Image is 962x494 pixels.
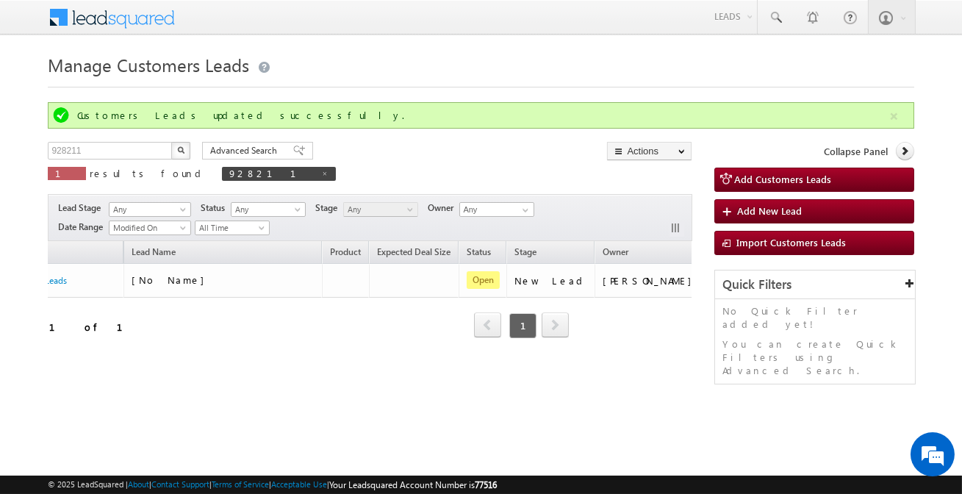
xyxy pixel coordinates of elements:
span: Add Customers Leads [734,173,831,185]
input: Type to Search [459,202,534,217]
a: next [542,314,569,337]
span: [No Name] [132,273,212,286]
span: prev [474,312,501,337]
span: next [542,312,569,337]
span: Open [467,271,500,289]
span: All Time [195,221,265,235]
a: Stage [507,244,544,263]
span: Advanced Search [210,144,281,157]
span: Stage [514,246,536,257]
a: Show All Items [514,203,533,218]
a: Expected Deal Size [370,244,458,263]
span: Any [344,203,414,216]
em: Start Chat [200,385,267,405]
span: Modified On [110,221,186,235]
p: You can create Quick Filters using Advanced Search. [722,337,908,377]
a: All Time [195,221,270,235]
p: No Quick Filter added yet! [722,304,908,331]
span: Status [201,201,231,215]
div: Chat with us now [76,77,247,96]
div: Customers Leads updated successfully. [77,109,887,122]
span: Stage [315,201,343,215]
button: Actions [607,142,692,160]
span: Any [110,203,186,216]
span: 77516 [475,479,497,490]
a: Any [231,202,306,217]
a: Modified On [109,221,191,235]
span: Owner [428,201,459,215]
img: Search [177,146,184,154]
span: Date Range [58,221,109,234]
textarea: Type your message and hit 'Enter' [19,136,268,373]
span: Collapse Panel [825,145,889,158]
a: Status [459,244,498,263]
span: Owner [603,246,628,257]
span: results found [90,167,207,179]
div: Minimize live chat window [241,7,276,43]
span: Import Customers Leads [736,236,846,248]
span: Lead Name [124,244,183,263]
div: New Lead [514,274,588,287]
span: 1 [55,167,79,179]
span: Product [330,246,361,257]
a: Any [343,202,418,217]
span: Your Leadsquared Account Number is [329,479,497,490]
a: Contact Support [151,479,209,489]
span: Add New Lead [737,204,802,217]
span: © 2025 LeadSquared | | | | | [48,478,497,492]
span: Expected Deal Size [377,246,451,257]
img: d_60004797649_company_0_60004797649 [25,77,62,96]
a: Any [109,202,191,217]
a: prev [474,314,501,337]
a: Acceptable Use [271,479,327,489]
span: 1 [509,313,536,338]
span: Any [231,203,301,216]
span: Manage Customers Leads [48,53,249,76]
div: [PERSON_NAME] [603,274,699,287]
span: Lead Stage [58,201,107,215]
a: Terms of Service [212,479,269,489]
span: 928211 [229,167,314,179]
div: Quick Filters [715,271,915,299]
a: About [128,479,149,489]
